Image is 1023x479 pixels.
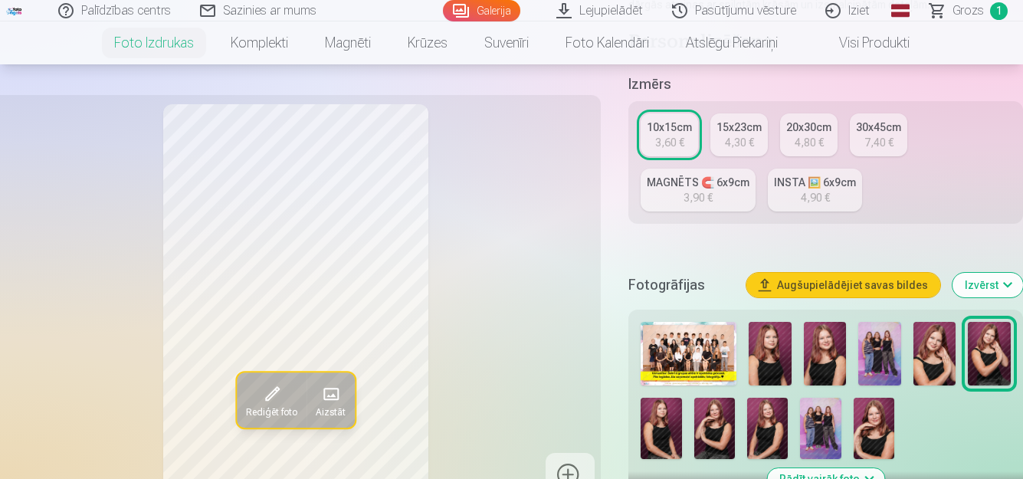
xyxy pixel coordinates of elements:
[628,274,734,296] h5: Fotogrāfijas
[953,273,1023,297] button: Izvērst
[990,2,1008,20] span: 1
[647,175,749,190] div: MAGNĒTS 🧲 6x9cm
[768,169,862,212] a: INSTA 🖼️ 6x9cm4,90 €
[716,120,762,135] div: 15x23cm
[710,113,768,156] a: 15x23cm4,30 €
[466,21,547,64] a: Suvenīri
[547,21,667,64] a: Foto kalendāri
[780,113,838,156] a: 20x30cm4,80 €
[795,135,824,150] div: 4,80 €
[237,372,307,428] button: Rediģēt foto
[641,113,698,156] a: 10x15cm3,60 €
[746,273,940,297] button: Augšupielādējiet savas bildes
[307,21,389,64] a: Magnēti
[307,372,355,428] button: Aizstāt
[647,120,692,135] div: 10x15cm
[725,135,754,150] div: 4,30 €
[796,21,928,64] a: Visi produkti
[774,175,856,190] div: INSTA 🖼️ 6x9cm
[641,169,756,212] a: MAGNĒTS 🧲 6x9cm3,90 €
[864,135,893,150] div: 7,40 €
[801,190,830,205] div: 4,90 €
[6,6,23,15] img: /fa1
[96,21,212,64] a: Foto izdrukas
[655,135,684,150] div: 3,60 €
[786,120,831,135] div: 20x30cm
[684,190,713,205] div: 3,90 €
[667,21,796,64] a: Atslēgu piekariņi
[246,406,297,418] span: Rediģēt foto
[856,120,901,135] div: 30x45cm
[953,2,984,20] span: Grozs
[389,21,466,64] a: Krūzes
[212,21,307,64] a: Komplekti
[628,74,1023,95] h5: Izmērs
[850,113,907,156] a: 30x45cm7,40 €
[316,406,346,418] span: Aizstāt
